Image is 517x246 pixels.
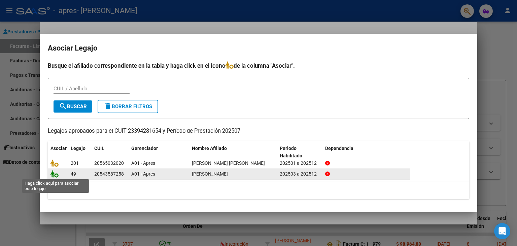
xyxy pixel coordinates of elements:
[50,146,67,151] span: Asociar
[71,146,85,151] span: Legajo
[59,103,87,110] span: Buscar
[131,171,155,177] span: A01 - Apres
[192,171,228,177] span: LOPEZ BRIZUELA BENICIO
[48,42,469,55] h2: Asociar Legajo
[277,141,322,163] datatable-header-cell: Periodo Habilitado
[92,141,129,163] datatable-header-cell: CUIL
[192,160,265,166] span: FERNANDEZ BENICIO DANIEL
[94,146,104,151] span: CUIL
[494,223,510,239] div: Open Intercom Messenger
[325,146,353,151] span: Dependencia
[280,159,320,167] div: 202501 a 202512
[48,127,469,135] p: Legajos aprobados para el CUIT 23394281654 y Período de Prestación 202507
[71,171,76,177] span: 49
[131,146,158,151] span: Gerenciador
[94,159,124,167] div: 20565032020
[48,182,469,199] div: 2 registros
[104,103,152,110] span: Borrar Filtros
[189,141,277,163] datatable-header-cell: Nombre Afiliado
[104,102,112,110] mat-icon: delete
[54,100,92,113] button: Buscar
[280,170,320,178] div: 202503 a 202512
[59,102,67,110] mat-icon: search
[48,141,68,163] datatable-header-cell: Asociar
[322,141,410,163] datatable-header-cell: Dependencia
[48,61,469,70] h4: Busque el afiliado correspondiente en la tabla y haga click en el ícono de la columna "Asociar".
[94,170,124,178] div: 20543587258
[131,160,155,166] span: A01 - Apres
[98,100,158,113] button: Borrar Filtros
[280,146,302,159] span: Periodo Habilitado
[68,141,92,163] datatable-header-cell: Legajo
[192,146,227,151] span: Nombre Afiliado
[71,160,79,166] span: 201
[129,141,189,163] datatable-header-cell: Gerenciador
